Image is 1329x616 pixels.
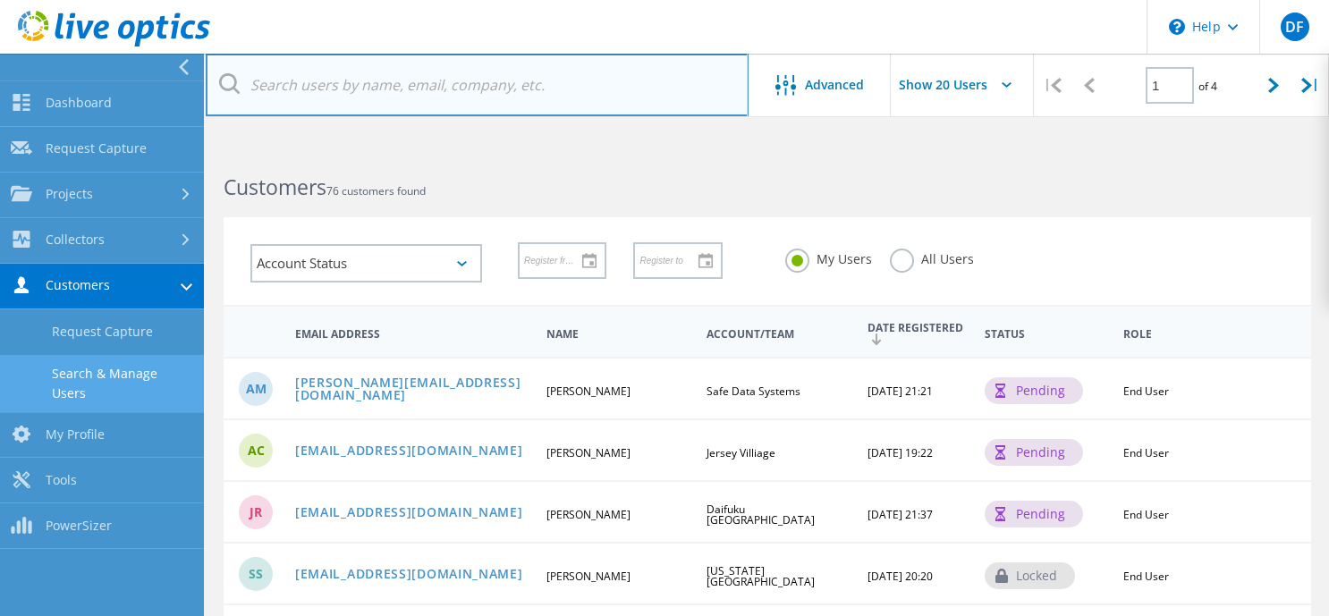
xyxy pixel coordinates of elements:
[1169,19,1185,35] svg: \n
[546,569,631,584] span: [PERSON_NAME]
[985,377,1083,404] div: pending
[707,445,775,460] span: Jersey Villiage
[248,444,265,457] span: AC
[707,384,800,399] span: Safe Data Systems
[635,243,707,277] input: Register to
[868,445,933,460] span: [DATE] 19:22
[246,383,267,395] span: AM
[250,244,482,283] div: Account Status
[326,183,426,198] span: 76 customers found
[785,249,872,266] label: My Users
[1123,507,1169,522] span: End User
[868,384,933,399] span: [DATE] 21:21
[985,562,1075,589] div: locked
[224,173,326,201] b: Customers
[295,329,531,340] span: Email Address
[546,329,691,340] span: Name
[295,568,523,583] a: [EMAIL_ADDRESS][DOMAIN_NAME]
[295,444,523,460] a: [EMAIL_ADDRESS][DOMAIN_NAME]
[1285,20,1304,34] span: DF
[206,54,749,116] input: Search users by name, email, company, etc.
[295,376,531,404] a: [PERSON_NAME][EMAIL_ADDRESS][DOMAIN_NAME]
[1034,54,1071,117] div: |
[1123,384,1169,399] span: End User
[1123,329,1203,340] span: Role
[890,249,974,266] label: All Users
[707,329,851,340] span: Account/Team
[985,329,1108,340] span: Status
[546,445,631,460] span: [PERSON_NAME]
[249,568,263,580] span: SS
[868,507,933,522] span: [DATE] 21:37
[546,507,631,522] span: [PERSON_NAME]
[707,563,815,589] span: [US_STATE][GEOGRAPHIC_DATA]
[546,384,631,399] span: [PERSON_NAME]
[1123,445,1169,460] span: End User
[250,506,262,519] span: JR
[18,38,210,50] a: Live Optics Dashboard
[805,79,864,91] span: Advanced
[707,502,815,527] span: Daifuku [GEOGRAPHIC_DATA]
[985,439,1083,466] div: pending
[1123,569,1169,584] span: End User
[868,569,933,584] span: [DATE] 20:20
[868,323,969,345] span: Date Registered
[985,501,1083,527] div: pending
[295,506,523,521] a: [EMAIL_ADDRESS][DOMAIN_NAME]
[1198,79,1217,94] span: of 4
[520,243,592,277] input: Register from
[1292,54,1329,117] div: |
